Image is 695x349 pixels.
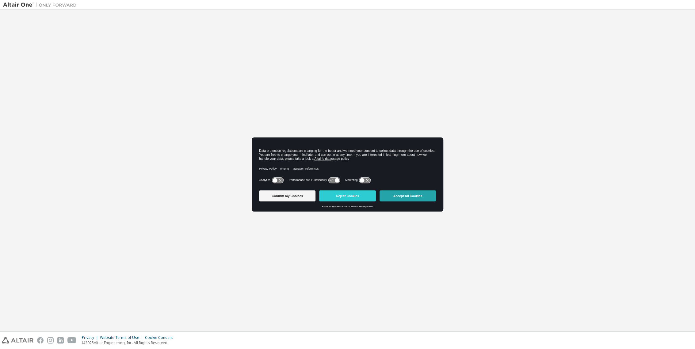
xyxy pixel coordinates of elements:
div: Privacy [82,335,100,340]
div: Website Terms of Use [100,335,145,340]
img: Altair One [3,2,80,8]
img: youtube.svg [67,337,76,343]
img: linkedin.svg [57,337,64,343]
div: Cookie Consent [145,335,177,340]
p: © 2025 Altair Engineering, Inc. All Rights Reserved. [82,340,177,345]
img: facebook.svg [37,337,44,343]
img: instagram.svg [47,337,54,343]
img: altair_logo.svg [2,337,33,343]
